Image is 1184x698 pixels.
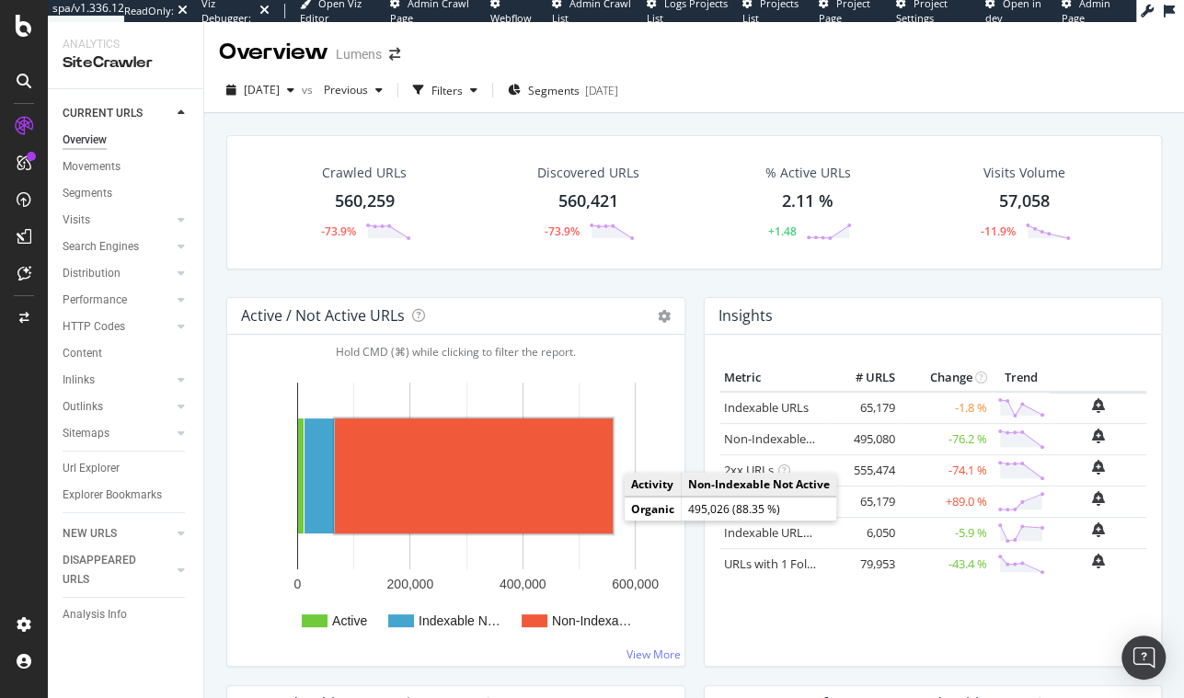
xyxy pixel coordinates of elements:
a: CURRENT URLS [63,104,172,123]
div: bell-plus [1092,398,1105,413]
div: SiteCrawler [63,52,189,74]
button: Previous [316,75,390,105]
button: [DATE] [219,75,302,105]
div: Overview [63,131,107,150]
div: -11.9% [981,223,1016,239]
div: Crawled URLs [322,164,407,182]
div: [DATE] [585,83,618,98]
div: bell-plus [1092,554,1105,568]
div: CURRENT URLS [63,104,143,123]
div: Filters [431,83,463,98]
div: Discovered URLs [536,164,638,182]
a: Segments [63,184,190,203]
th: Metric [719,364,826,392]
div: Performance [63,291,127,310]
td: 495,080 [826,423,900,454]
a: DISAPPEARED URLS [63,551,172,589]
text: 0 [294,577,302,591]
td: +89.0 % [900,486,992,517]
td: 65,179 [826,392,900,424]
td: Non-Indexable Not Active [682,473,837,497]
div: Inlinks [63,371,95,390]
a: NEW URLS [63,524,172,544]
div: 2.11 % [782,189,833,213]
h4: Insights [718,303,773,328]
i: Options [658,310,671,323]
text: 200,000 [387,577,434,591]
div: bell-plus [1092,429,1105,443]
div: Url Explorer [63,459,120,478]
a: Distribution [63,264,172,283]
a: URLs with 1 Follow Inlink [724,555,859,572]
td: Activity [625,473,682,497]
div: ReadOnly: [124,4,174,18]
button: Filters [406,75,485,105]
div: Segments [63,184,112,203]
a: Explorer Bookmarks [63,486,190,505]
td: -5.9 % [900,517,992,548]
a: Performance [63,291,172,310]
text: 400,000 [500,577,546,591]
text: 600,000 [612,577,659,591]
a: Overview [63,131,190,150]
div: Lumens [336,45,382,63]
a: Search Engines [63,237,172,257]
a: View More [626,647,681,662]
h4: Active / Not Active URLs [241,303,405,328]
div: Visits [63,211,90,230]
a: Non-Indexable URLs [724,430,836,447]
a: Indexable URLs with Bad Description [724,524,925,541]
th: Trend [992,364,1050,392]
div: Open Intercom Messenger [1121,635,1166,680]
td: -1.8 % [900,392,992,424]
div: Search Engines [63,237,139,257]
div: Content [63,344,102,363]
div: % Active URLs [765,164,851,182]
a: Url Explorer [63,459,190,478]
div: Overview [219,37,328,68]
div: bell-plus [1092,491,1105,506]
div: bell-plus [1092,522,1105,537]
div: 560,421 [558,189,617,213]
td: 495,026 (88.35 %) [682,498,837,521]
div: NEW URLS [63,524,117,544]
div: -73.9% [545,223,580,239]
div: Movements [63,157,121,177]
a: Analysis Info [63,605,190,624]
td: -43.4 % [900,548,992,579]
th: # URLS [826,364,900,392]
td: Organic [625,498,682,521]
a: 2xx URLs [724,462,774,478]
div: arrow-right-arrow-left [389,48,400,61]
text: Non-Indexa… [552,613,631,628]
a: Content [63,344,190,363]
div: Analytics [63,37,189,52]
a: Outlinks [63,397,172,417]
td: 65,179 [826,486,900,517]
div: -73.9% [321,223,356,239]
div: Outlinks [63,397,103,417]
td: -76.2 % [900,423,992,454]
div: 57,058 [998,189,1049,213]
div: Sitemaps [63,424,109,443]
a: Visits [63,211,172,230]
div: Analysis Info [63,605,127,624]
div: DISAPPEARED URLS [63,551,155,589]
a: HTTP Codes [63,317,172,337]
div: bell-plus [1092,460,1105,475]
div: Visits Volume [983,164,1064,182]
td: -74.1 % [900,454,992,486]
button: Segments[DATE] [500,75,626,105]
td: 79,953 [826,548,900,579]
span: 2025 Aug. 22nd [244,82,280,97]
div: Distribution [63,264,121,283]
a: Indexable URLs [724,399,809,416]
a: Movements [63,157,190,177]
div: Explorer Bookmarks [63,486,162,505]
div: HTTP Codes [63,317,125,337]
span: Segments [528,83,580,98]
svg: A chart. [242,364,665,651]
a: Sitemaps [63,424,172,443]
span: Hold CMD (⌘) while clicking to filter the report. [336,344,576,360]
